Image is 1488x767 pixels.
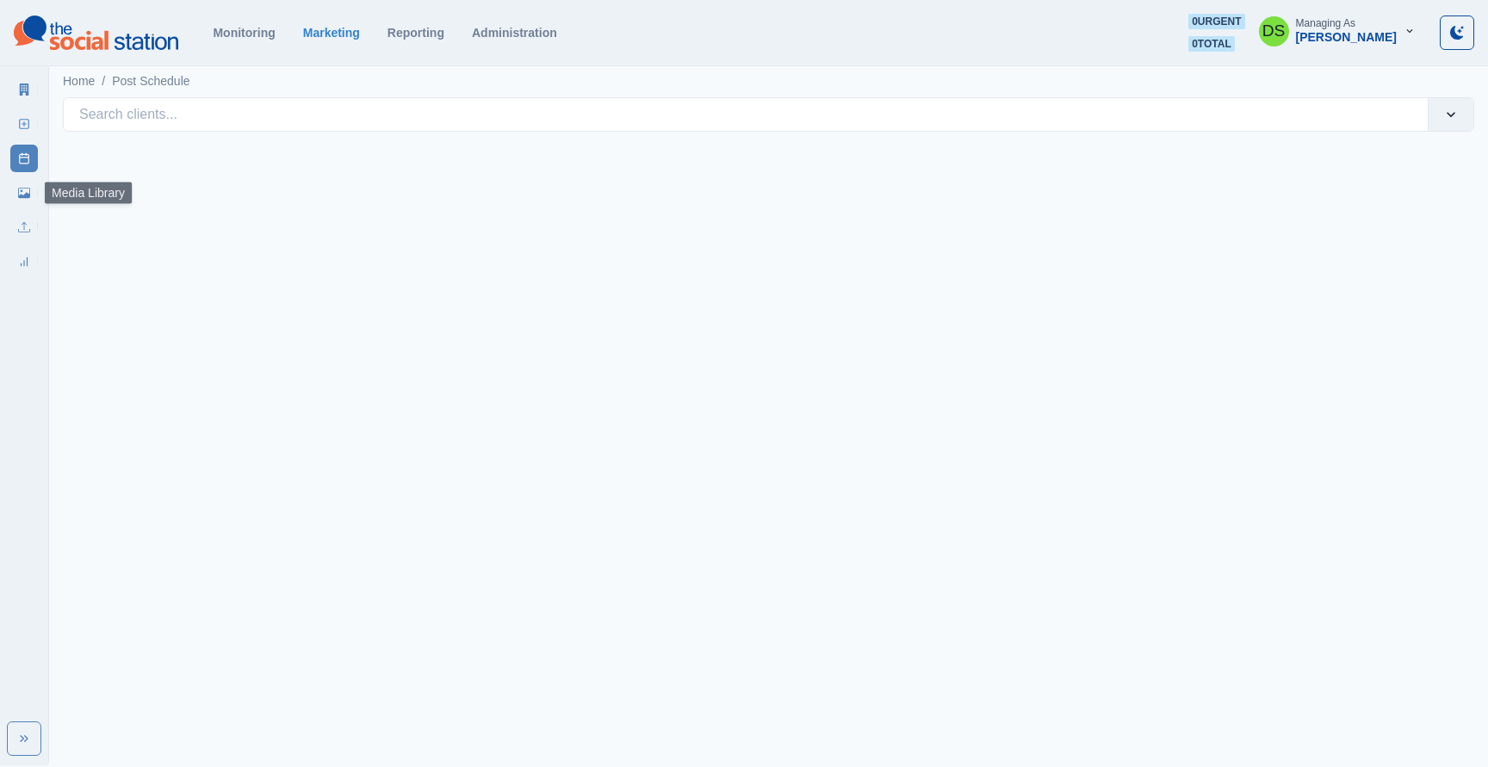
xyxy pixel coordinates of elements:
[10,145,38,172] a: Post Schedule
[112,72,189,90] a: Post Schedule
[303,26,360,40] a: Marketing
[1296,30,1397,45] div: [PERSON_NAME]
[10,110,38,138] a: New Post
[1188,36,1235,52] span: 0 total
[1262,10,1286,52] div: Dakota Saunders
[472,26,557,40] a: Administration
[10,248,38,275] a: Review Summary
[14,15,178,50] img: logoTextSVG.62801f218bc96a9b266caa72a09eb111.svg
[63,72,95,90] a: Home
[1440,15,1474,50] button: Toggle Mode
[10,76,38,103] a: Marketing Summary
[1188,14,1244,29] span: 0 urgent
[7,721,41,756] button: Expand
[1296,17,1355,29] div: Managing As
[213,26,275,40] a: Monitoring
[10,179,38,207] a: Media Library
[102,72,105,90] span: /
[1245,14,1429,48] button: Managing As[PERSON_NAME]
[387,26,444,40] a: Reporting
[10,213,38,241] a: Uploads
[63,72,190,90] nav: breadcrumb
